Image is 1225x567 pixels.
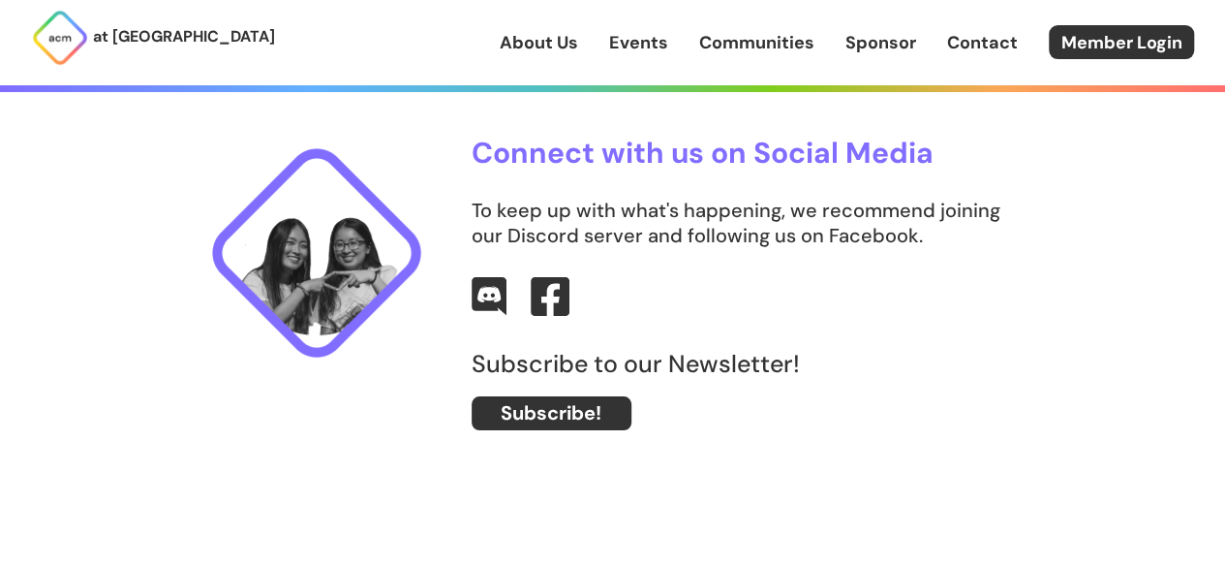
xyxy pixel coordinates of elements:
a: Subscribe! [472,396,631,430]
a: Member Login [1049,25,1194,59]
a: at [GEOGRAPHIC_DATA] [31,9,275,67]
a: Events [609,30,668,55]
img: ACM Logo [31,9,89,67]
a: About Us [500,30,578,55]
a: Sponsor [845,30,916,55]
a: Contact [947,30,1018,55]
h3: Connect with us on Social Media [472,137,1026,169]
p: at [GEOGRAPHIC_DATA] [93,24,275,49]
label: Subscribe to our Newsletter! [472,352,1026,377]
p: To keep up with what's happening, we recommend joining our Discord server and following us on Fac... [472,198,1026,248]
img: Facebook Logo [531,277,569,316]
img: Discord Logo [472,277,506,316]
a: Communities [699,30,814,55]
